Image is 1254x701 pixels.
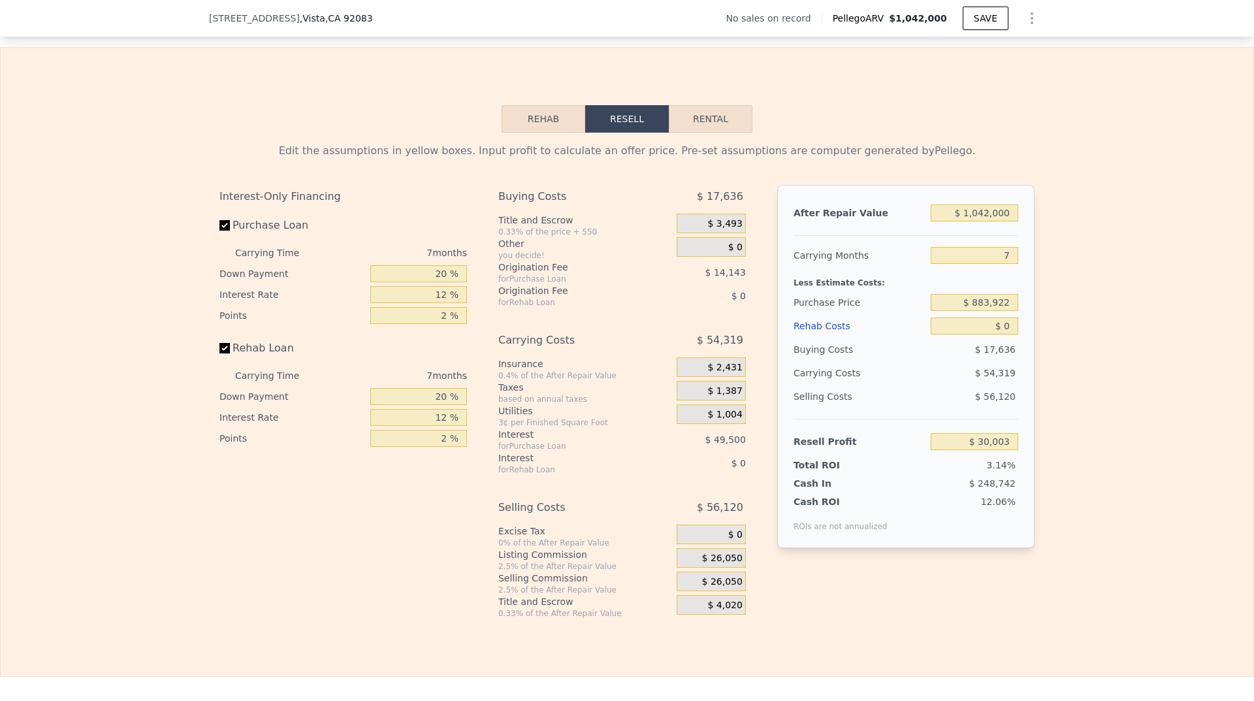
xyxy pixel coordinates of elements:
[707,600,742,611] span: $ 4,020
[498,548,671,561] div: Listing Commission
[1019,5,1045,31] button: Show Options
[219,143,1035,159] div: Edit the assumptions in yellow boxes. Input profit to calculate an offer price. Pre-set assumptio...
[702,553,743,564] span: $ 26,050
[697,185,743,208] span: $ 17,636
[705,267,746,278] span: $ 14,143
[669,105,752,133] button: Rental
[731,291,746,301] span: $ 0
[235,242,320,263] div: Carrying Time
[707,409,742,421] span: $ 1,004
[498,404,671,417] div: Utilities
[969,478,1016,489] span: $ 248,742
[498,214,671,227] div: Title and Escrow
[963,7,1008,30] button: SAVE
[498,381,671,394] div: Taxes
[300,12,373,25] span: , Vista
[498,572,671,585] div: Selling Commission
[707,385,742,397] span: $ 1,387
[325,242,467,263] div: 7 months
[794,314,925,338] div: Rehab Costs
[498,496,644,519] div: Selling Costs
[235,365,320,386] div: Carrying Time
[981,497,1016,507] span: 12.06%
[697,496,743,519] span: $ 56,120
[219,220,230,231] input: Purchase Loan
[325,365,467,386] div: 7 months
[498,274,644,284] div: for Purchase Loan
[498,297,644,308] div: for Rehab Loan
[498,595,671,608] div: Title and Escrow
[498,441,644,451] div: for Purchase Loan
[987,460,1016,470] span: 3.14%
[219,185,467,208] div: Interest-Only Financing
[794,459,875,472] div: Total ROI
[498,525,671,538] div: Excise Tax
[498,237,671,250] div: Other
[209,12,300,25] span: [STREET_ADDRESS]
[219,336,365,360] label: Rehab Loan
[585,105,669,133] button: Resell
[794,385,925,408] div: Selling Costs
[498,394,671,404] div: based on annual taxes
[705,434,746,445] span: $ 49,500
[325,13,373,24] span: , CA 92083
[794,244,925,267] div: Carrying Months
[219,343,230,353] input: Rehab Loan
[794,338,925,361] div: Buying Costs
[498,261,644,274] div: Origination Fee
[794,201,925,225] div: After Repair Value
[219,263,365,284] div: Down Payment
[498,329,644,352] div: Carrying Costs
[707,218,742,230] span: $ 3,493
[498,417,671,428] div: 3¢ per Finished Square Foot
[975,344,1016,355] span: $ 17,636
[794,477,875,490] div: Cash In
[726,12,821,25] div: No sales on record
[702,576,743,588] span: $ 26,050
[794,267,1018,291] div: Less Estimate Costs:
[697,329,743,352] span: $ 54,319
[889,13,947,24] span: $1,042,000
[794,508,888,532] div: ROIs are not annualized
[498,185,644,208] div: Buying Costs
[498,284,644,297] div: Origination Fee
[498,608,671,619] div: 0.33% of the After Repair Value
[498,370,671,381] div: 0.4% of the After Repair Value
[219,284,365,305] div: Interest Rate
[975,391,1016,402] span: $ 56,120
[498,357,671,370] div: Insurance
[498,538,671,548] div: 0% of the After Repair Value
[707,362,742,374] span: $ 2,431
[498,561,671,572] div: 2.5% of the After Repair Value
[498,465,644,475] div: for Rehab Loan
[219,407,365,428] div: Interest Rate
[833,12,890,25] span: Pellego ARV
[219,214,365,237] label: Purchase Loan
[794,430,925,453] div: Resell Profit
[498,250,671,261] div: you decide!
[728,242,743,253] span: $ 0
[498,227,671,237] div: 0.33% of the price + 550
[975,368,1016,378] span: $ 54,319
[502,105,585,133] button: Rehab
[219,386,365,407] div: Down Payment
[794,361,875,385] div: Carrying Costs
[498,585,671,595] div: 2.5% of the After Repair Value
[728,529,743,541] span: $ 0
[219,428,365,449] div: Points
[219,305,365,326] div: Points
[498,428,644,441] div: Interest
[731,458,746,468] span: $ 0
[498,451,644,465] div: Interest
[794,495,888,508] div: Cash ROI
[794,291,925,314] div: Purchase Price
